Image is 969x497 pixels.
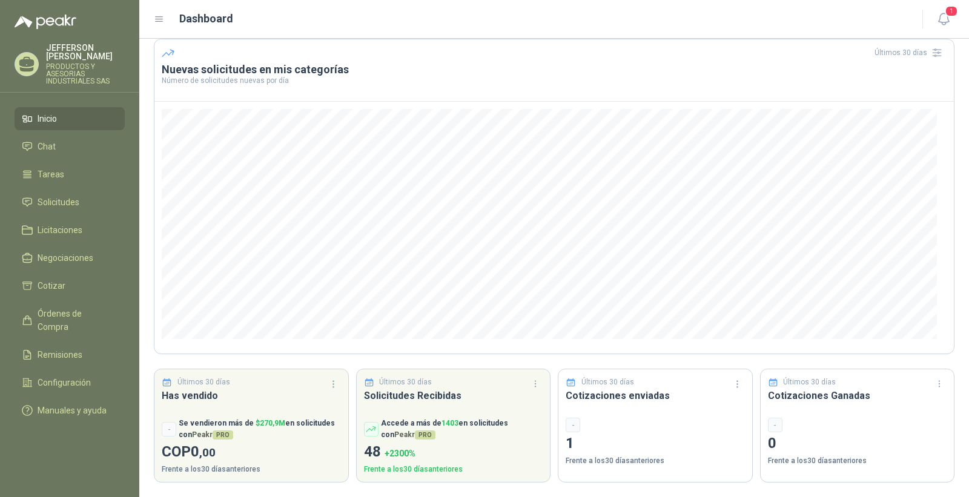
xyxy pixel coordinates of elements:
p: Frente a los 30 días anteriores [566,455,745,467]
span: Peakr [394,430,435,439]
span: PRO [213,430,233,439]
span: + 2300 % [385,449,415,458]
p: 0 [768,432,947,455]
h3: Nuevas solicitudes en mis categorías [162,62,947,77]
a: Inicio [15,107,125,130]
h3: Solicitudes Recibidas [364,388,543,403]
p: 1 [566,432,745,455]
a: Solicitudes [15,191,125,214]
div: - [162,422,176,436]
p: 48 [364,441,543,464]
p: COP [162,441,341,464]
p: Últimos 30 días [379,377,432,388]
p: JEFFERSON [PERSON_NAME] [46,44,125,61]
h3: Cotizaciones enviadas [566,388,745,403]
a: Tareas [15,163,125,186]
p: Últimos 30 días [177,377,230,388]
h1: Dashboard [179,10,233,27]
a: Manuales y ayuda [15,399,125,422]
span: Negociaciones [38,251,93,265]
p: Últimos 30 días [783,377,836,388]
p: Accede a más de en solicitudes con [381,418,543,441]
span: Peakr [192,430,233,439]
p: PRODUCTOS Y ASESORIAS INDUSTRIALES SAS [46,63,125,85]
p: Frente a los 30 días anteriores [162,464,341,475]
span: Cotizar [38,279,65,292]
span: PRO [415,430,435,439]
span: Tareas [38,168,64,181]
span: Manuales y ayuda [38,404,107,417]
a: Licitaciones [15,219,125,242]
span: 0 [191,443,216,460]
p: Se vendieron más de en solicitudes con [179,418,341,441]
span: Configuración [38,376,91,389]
div: - [768,418,782,432]
span: Remisiones [38,348,82,361]
a: Cotizar [15,274,125,297]
a: Negociaciones [15,246,125,269]
img: Logo peakr [15,15,76,29]
a: Chat [15,135,125,158]
h3: Cotizaciones Ganadas [768,388,947,403]
a: Remisiones [15,343,125,366]
span: $ 270,9M [256,419,285,427]
span: 1403 [442,419,458,427]
span: Chat [38,140,56,153]
div: - [566,418,580,432]
p: Frente a los 30 días anteriores [364,464,543,475]
a: Órdenes de Compra [15,302,125,338]
a: Configuración [15,371,125,394]
p: Últimos 30 días [581,377,634,388]
span: 1 [945,5,958,17]
span: ,00 [199,446,216,459]
button: 1 [933,8,954,30]
p: Número de solicitudes nuevas por día [162,77,947,84]
p: Frente a los 30 días anteriores [768,455,947,467]
span: Inicio [38,112,57,125]
span: Licitaciones [38,223,82,237]
div: Últimos 30 días [875,43,947,62]
h3: Has vendido [162,388,341,403]
span: Órdenes de Compra [38,307,113,334]
span: Solicitudes [38,196,79,209]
